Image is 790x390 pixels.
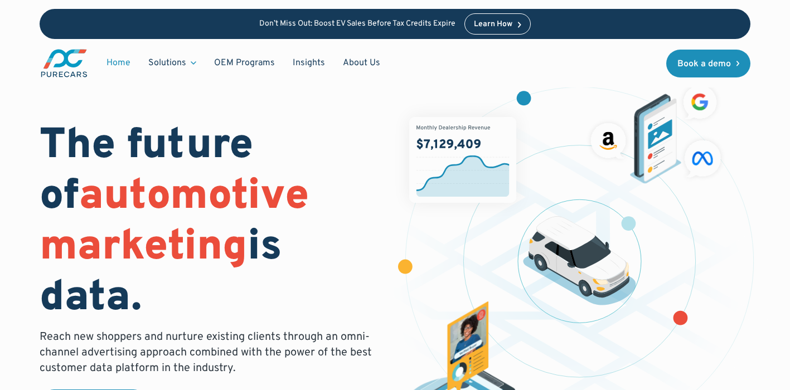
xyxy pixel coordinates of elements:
div: Learn How [474,21,512,28]
a: Insights [284,52,334,74]
img: chart showing monthly dealership revenue of $7m [409,117,516,203]
h1: The future of is data. [40,121,382,325]
a: About Us [334,52,389,74]
div: Book a demo [677,60,731,69]
a: Home [98,52,139,74]
img: ads on social media and advertising partners [585,80,726,183]
a: Learn How [464,13,531,35]
a: main [40,48,89,79]
p: Reach new shoppers and nurture existing clients through an omni-channel advertising approach comb... [40,329,379,376]
div: Solutions [139,52,205,74]
span: automotive marketing [40,170,309,275]
div: Solutions [148,57,186,69]
a: Book a demo [666,50,751,77]
img: purecars logo [40,48,89,79]
a: OEM Programs [205,52,284,74]
p: Don’t Miss Out: Boost EV Sales Before Tax Credits Expire [259,19,455,29]
img: illustration of a vehicle [523,216,636,305]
